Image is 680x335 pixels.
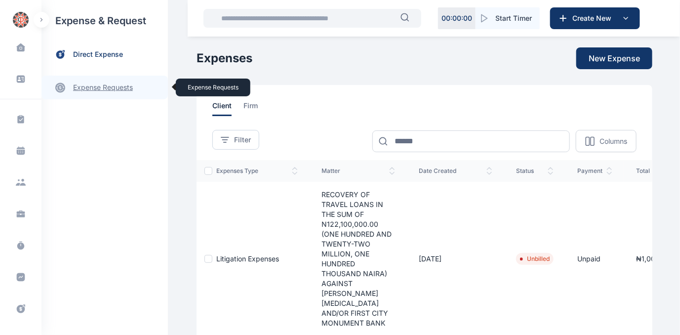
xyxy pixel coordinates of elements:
a: direct expense [41,42,168,68]
div: expense requestsexpense requests [41,68,168,99]
span: client [212,101,232,116]
h1: Expenses [197,50,252,66]
span: date created [419,167,492,175]
span: Create New [568,13,620,23]
a: expense requests [41,76,168,99]
span: status [516,167,554,175]
span: matter [321,167,395,175]
span: direct expense [73,49,123,60]
button: Create New [550,7,640,29]
button: Start Timer [476,7,540,29]
button: Columns [576,130,637,152]
button: Filter [212,130,259,150]
button: New Expense [576,47,652,69]
span: payment [577,167,612,175]
span: Filter [234,135,251,145]
a: Litigation Expenses [216,254,279,263]
span: New Expense [589,52,640,64]
span: Start Timer [495,13,532,23]
p: 00 : 00 : 00 [441,13,472,23]
a: firm [243,101,270,116]
span: expenses type [216,167,298,175]
p: Columns [600,136,627,146]
a: client [212,101,243,116]
span: firm [243,101,258,116]
li: Unbilled [520,255,550,263]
